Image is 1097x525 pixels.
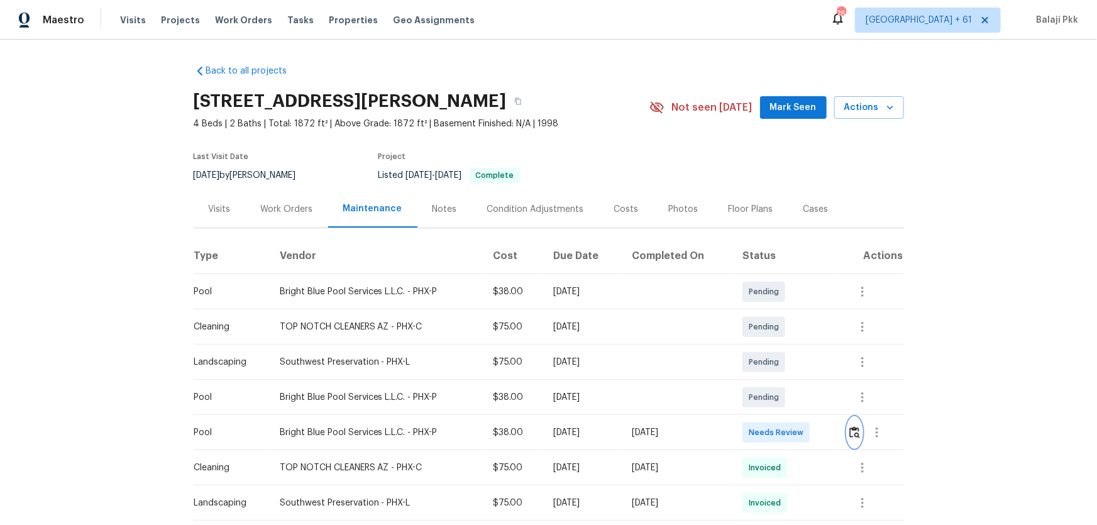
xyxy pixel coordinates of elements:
div: Work Orders [261,203,313,216]
div: Notes [433,203,457,216]
span: Properties [329,14,378,26]
div: [DATE] [632,497,722,509]
span: Invoiced [749,461,786,474]
div: Pool [194,426,260,439]
div: Cases [803,203,829,216]
div: Costs [614,203,639,216]
span: 4 Beds | 2 Baths | Total: 1872 ft² | Above Grade: 1872 ft² | Basement Finished: N/A | 1998 [194,118,649,130]
span: Work Orders [215,14,272,26]
div: TOP NOTCH CLEANERS AZ - PHX-C [280,321,473,333]
div: Southwest Preservation - PHX-L [280,356,473,368]
div: Bright Blue Pool Services L.L.C. - PHX-P [280,285,473,298]
button: Review Icon [847,417,862,448]
div: Maintenance [343,202,402,215]
div: [DATE] [553,321,612,333]
div: Pool [194,285,260,298]
span: Mark Seen [770,100,817,116]
div: $75.00 [493,321,533,333]
div: Floor Plans [729,203,773,216]
div: $38.00 [493,391,533,404]
span: Pending [749,285,784,298]
div: [DATE] [553,356,612,368]
button: Mark Seen [760,96,827,119]
span: Project [378,153,406,160]
a: Back to all projects [194,65,314,77]
th: Actions [837,239,904,274]
div: [DATE] [553,461,612,474]
th: Due Date [543,239,622,274]
div: Southwest Preservation - PHX-L [280,497,473,509]
span: Last Visit Date [194,153,249,160]
span: Invoiced [749,497,786,509]
div: Cleaning [194,321,260,333]
span: Pending [749,391,784,404]
h2: [STREET_ADDRESS][PERSON_NAME] [194,95,507,108]
span: Geo Assignments [393,14,475,26]
th: Status [732,239,837,274]
span: Not seen [DATE] [672,101,752,114]
span: [DATE] [406,171,433,180]
div: 762 [837,8,846,20]
span: Projects [161,14,200,26]
div: $75.00 [493,461,533,474]
span: Tasks [287,16,314,25]
div: [DATE] [632,461,722,474]
div: [DATE] [553,391,612,404]
button: Copy Address [507,90,529,113]
div: Visits [209,203,231,216]
span: - [406,171,462,180]
span: Maestro [43,14,84,26]
div: $38.00 [493,285,533,298]
span: Needs Review [749,426,808,439]
div: Bright Blue Pool Services L.L.C. - PHX-P [280,426,473,439]
span: [DATE] [436,171,462,180]
div: by [PERSON_NAME] [194,168,311,183]
div: $75.00 [493,497,533,509]
th: Type [194,239,270,274]
div: Photos [669,203,698,216]
img: Review Icon [849,426,860,438]
div: Landscaping [194,497,260,509]
th: Cost [483,239,543,274]
div: [DATE] [553,426,612,439]
span: Balaji Pkk [1031,14,1078,26]
div: Landscaping [194,356,260,368]
div: Bright Blue Pool Services L.L.C. - PHX-P [280,391,473,404]
span: Visits [120,14,146,26]
th: Vendor [270,239,483,274]
span: Listed [378,171,521,180]
div: [DATE] [553,497,612,509]
div: Cleaning [194,461,260,474]
button: Actions [834,96,904,119]
span: [GEOGRAPHIC_DATA] + 61 [866,14,972,26]
span: Pending [749,321,784,333]
th: Completed On [622,239,732,274]
span: Complete [471,172,519,179]
div: $75.00 [493,356,533,368]
div: [DATE] [553,285,612,298]
span: Pending [749,356,784,368]
span: [DATE] [194,171,220,180]
div: Pool [194,391,260,404]
div: $38.00 [493,426,533,439]
div: Condition Adjustments [487,203,584,216]
div: TOP NOTCH CLEANERS AZ - PHX-C [280,461,473,474]
span: Actions [844,100,894,116]
div: [DATE] [632,426,722,439]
